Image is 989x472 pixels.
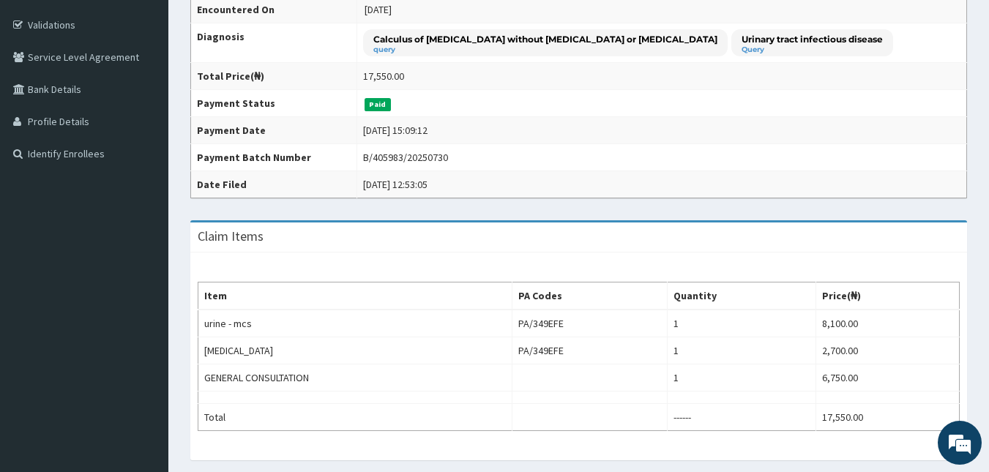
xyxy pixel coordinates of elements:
td: [MEDICAL_DATA] [198,337,512,364]
th: Payment Date [191,117,357,144]
td: 8,100.00 [816,310,960,337]
td: urine - mcs [198,310,512,337]
small: Query [742,46,883,53]
td: Total [198,404,512,431]
td: 1 [667,364,816,392]
th: Price(₦) [816,282,960,310]
small: query [373,46,717,53]
td: 1 [667,310,816,337]
p: Urinary tract infectious disease [742,33,883,45]
th: Quantity [667,282,816,310]
td: 2,700.00 [816,337,960,364]
th: Total Price(₦) [191,63,357,90]
td: PA/349EFE [512,310,667,337]
div: [DATE] 15:09:12 [363,123,428,138]
th: Payment Batch Number [191,144,357,171]
td: 1 [667,337,816,364]
span: [DATE] [365,3,392,16]
td: GENERAL CONSULTATION [198,364,512,392]
th: Diagnosis [191,23,357,63]
th: Payment Status [191,90,357,117]
td: PA/349EFE [512,337,667,364]
td: 17,550.00 [816,404,960,431]
h3: Claim Items [198,230,264,243]
div: [DATE] 12:53:05 [363,177,428,192]
span: Paid [365,98,391,111]
td: 6,750.00 [816,364,960,392]
p: Calculus of [MEDICAL_DATA] without [MEDICAL_DATA] or [MEDICAL_DATA] [373,33,717,45]
th: Item [198,282,512,310]
th: Date Filed [191,171,357,198]
div: B/405983/20250730 [363,150,448,165]
td: ------ [667,404,816,431]
div: 17,550.00 [363,69,404,83]
th: PA Codes [512,282,667,310]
